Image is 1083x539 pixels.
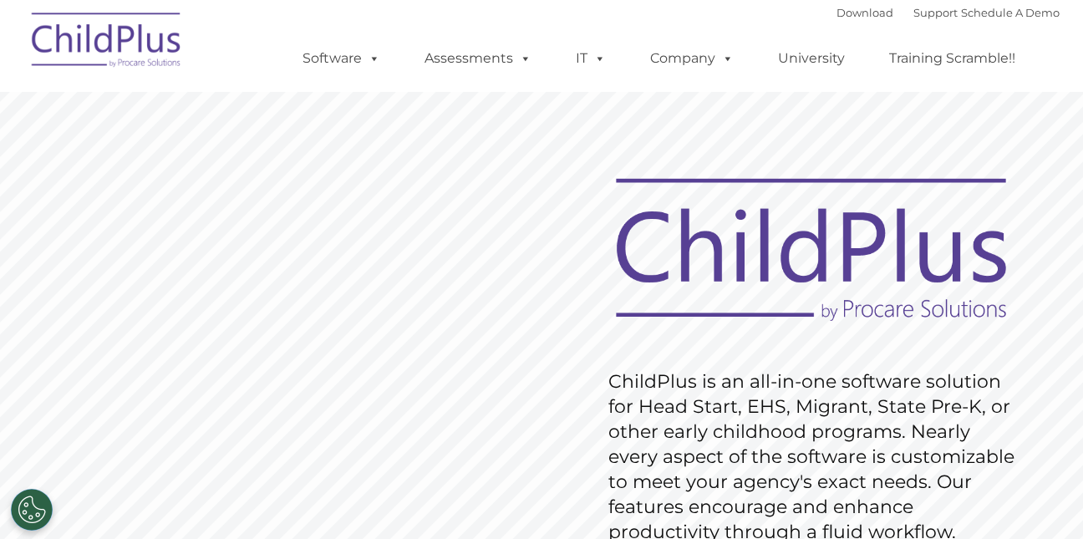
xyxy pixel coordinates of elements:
a: Schedule A Demo [961,6,1060,19]
a: IT [559,42,623,75]
a: Company [633,42,750,75]
button: Cookies Settings [11,489,53,531]
a: Training Scramble!! [872,42,1032,75]
a: Assessments [408,42,548,75]
font: | [836,6,1060,19]
a: Software [286,42,397,75]
a: University [761,42,862,75]
img: ChildPlus by Procare Solutions [23,1,191,84]
a: Support [913,6,958,19]
a: Download [836,6,893,19]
